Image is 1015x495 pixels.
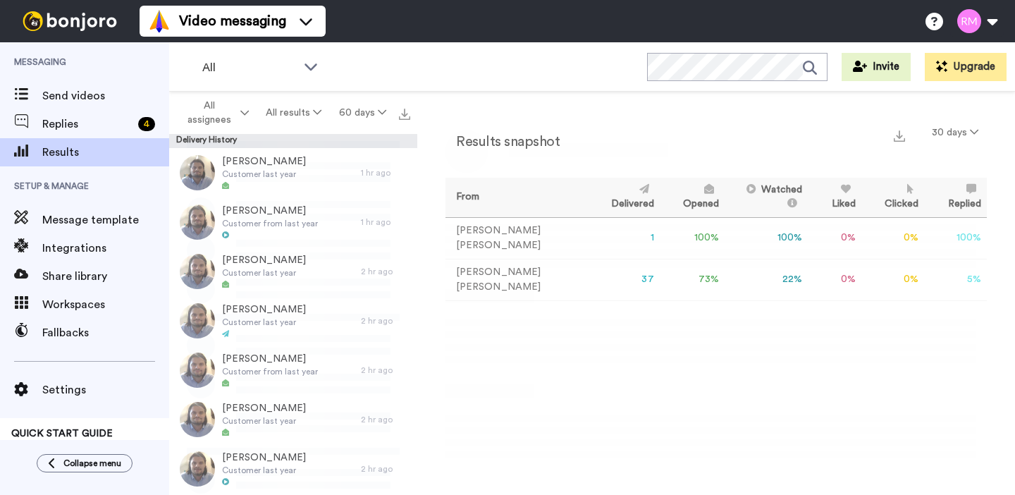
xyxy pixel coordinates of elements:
div: 4 [138,117,155,131]
a: [PERSON_NAME]Customer from last year1 hr ago [169,197,417,247]
a: [PERSON_NAME]Customer last year1 hr ago [169,148,417,197]
img: 9c372ca7-7da8-4376-8524-a0e1e6b9bcca-thumb.jpg [180,254,215,289]
a: [PERSON_NAME]Customer last year2 hr ago [169,247,417,296]
img: export.svg [894,130,905,142]
span: Customer last year [222,169,306,180]
span: QUICK START GUIDE [11,429,113,439]
span: All [202,59,297,76]
span: Collapse menu [63,458,121,469]
button: Collapse menu [37,454,133,472]
span: [PERSON_NAME] [222,253,306,267]
span: Settings [42,381,169,398]
th: Delivered [587,178,660,217]
a: [PERSON_NAME]Customer last year2 hr ago [169,395,417,444]
th: Watched [725,178,808,217]
div: 1 hr ago [361,216,410,228]
td: 100 % [660,217,725,259]
span: Customer last year [222,465,306,476]
span: [PERSON_NAME] [222,302,306,317]
span: [PERSON_NAME] [222,204,318,218]
span: Replies [42,116,133,133]
span: Fallbacks [42,324,169,341]
td: 100 % [725,217,808,259]
a: [PERSON_NAME]Customer last year2 hr ago [169,296,417,346]
a: [PERSON_NAME]Customer last year2 hr ago [169,444,417,494]
td: 0 % [808,217,861,259]
button: Export a summary of each team member’s results that match this filter now. [890,125,909,145]
button: Export all results that match these filters now. [395,102,414,123]
span: Integrations [42,240,169,257]
span: Customer last year [222,267,306,279]
div: 2 hr ago [361,463,410,475]
th: Clicked [861,178,925,217]
td: 5 % [924,259,987,300]
img: a9056de0-2074-4178-9166-1b26c3bf7250-thumb.jpg [180,353,215,388]
button: Upgrade [925,53,1007,81]
img: export.svg [399,109,410,120]
td: 22 % [725,259,808,300]
button: 60 days [331,100,395,126]
div: 1 hr ago [361,167,410,178]
span: Video messaging [179,11,286,31]
td: 0 % [861,217,925,259]
div: Delivery History [169,134,417,148]
span: All assignees [180,99,238,127]
td: 37 [587,259,660,300]
h2: Results snapshot [445,134,560,149]
td: 73 % [660,259,725,300]
span: Message template [42,212,169,228]
a: [PERSON_NAME]Customer from last year2 hr ago [169,346,417,395]
span: Results [42,144,169,161]
span: Customer from last year [222,218,318,229]
td: 100 % [924,217,987,259]
td: [PERSON_NAME] [PERSON_NAME] [445,259,587,300]
img: d7cac5ec-cf01-4290-aafd-1d6784f61aed-thumb.jpg [180,155,215,190]
img: 3639c232-79d3-4f1b-af9a-4e1f20716296-thumb.jpg [180,402,215,437]
button: All results [257,100,330,126]
div: 2 hr ago [361,365,410,376]
span: Customer last year [222,415,306,427]
span: Share library [42,268,169,285]
div: 2 hr ago [361,315,410,326]
th: Replied [924,178,987,217]
th: From [445,178,587,217]
th: Liked [808,178,861,217]
td: 0 % [861,259,925,300]
span: [PERSON_NAME] [222,451,306,465]
span: Customer last year [222,317,306,328]
button: 30 days [923,120,987,145]
img: 9d5ceefc-a7b3-4a99-bfdc-0efc0d710955-thumb.jpg [180,303,215,338]
th: Opened [660,178,725,217]
span: Workspaces [42,296,169,313]
button: Invite [842,53,911,81]
span: Customer from last year [222,366,318,377]
img: e4d11a09-4791-480c-b582-d830eacf7c29-thumb.jpg [180,451,215,487]
span: [PERSON_NAME] [222,154,306,169]
img: vm-color.svg [148,10,171,32]
img: bj-logo-header-white.svg [17,11,123,31]
td: 0 % [808,259,861,300]
button: All assignees [172,93,257,133]
div: 2 hr ago [361,266,410,277]
td: [PERSON_NAME] [PERSON_NAME] [445,217,587,259]
span: [PERSON_NAME] [222,401,306,415]
img: 90b82eec-8290-4178-9ea6-bf9130d6b445-thumb.jpg [180,204,215,240]
span: [PERSON_NAME] [222,352,318,366]
td: 1 [587,217,660,259]
span: Send videos [42,87,169,104]
div: 2 hr ago [361,414,410,425]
